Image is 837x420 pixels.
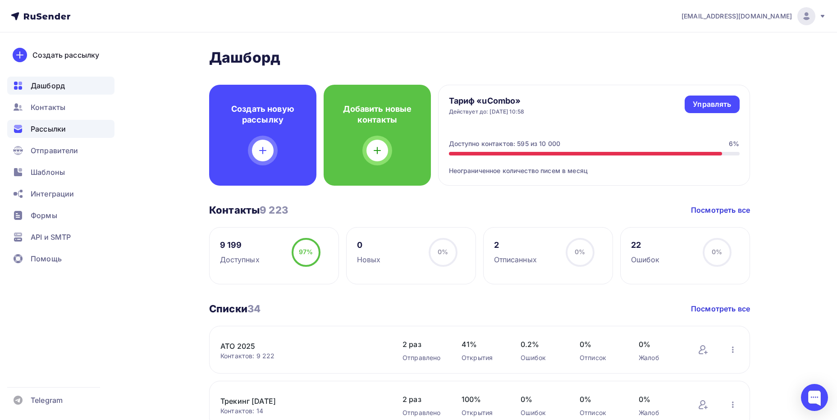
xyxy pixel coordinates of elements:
span: Отправители [31,145,78,156]
div: Отписанных [494,254,537,265]
span: 0% [438,248,448,256]
div: Доступно контактов: 595 из 10 000 [449,139,561,148]
h2: Дашборд [209,49,750,67]
div: 9 199 [220,240,260,251]
div: 6% [729,139,739,148]
div: Отписок [580,408,621,417]
span: Шаблоны [31,167,65,178]
a: Дашборд [7,77,114,95]
div: Доступных [220,254,260,265]
span: 0% [575,248,585,256]
a: Формы [7,206,114,224]
a: [EMAIL_ADDRESS][DOMAIN_NAME] [681,7,826,25]
div: 0 [357,240,381,251]
span: 34 [247,303,261,315]
div: Управлять [693,99,731,110]
span: 100% [462,394,503,405]
a: Трекинг [DATE] [220,396,374,406]
div: Контактов: 14 [220,406,384,415]
a: Шаблоны [7,163,114,181]
div: Действует до: [DATE] 10:58 [449,108,525,115]
div: 22 [631,240,660,251]
div: Жалоб [639,353,680,362]
div: Отписок [580,353,621,362]
div: Ошибок [521,353,562,362]
div: Отправлено [402,408,444,417]
a: Рассылки [7,120,114,138]
span: 0% [712,248,722,256]
div: Создать рассылку [32,50,99,60]
span: 0.2% [521,339,562,350]
span: Контакты [31,102,65,113]
div: Жалоб [639,408,680,417]
div: Неограниченное количество писем в месяц [449,155,740,175]
span: 0% [521,394,562,405]
span: Формы [31,210,57,221]
span: 2 раз [402,339,444,350]
div: Новых [357,254,381,265]
span: Дашборд [31,80,65,91]
span: 0% [639,394,680,405]
span: 0% [580,339,621,350]
div: Открытия [462,353,503,362]
h3: Контакты [209,204,288,216]
span: [EMAIL_ADDRESS][DOMAIN_NAME] [681,12,792,21]
span: 97% [299,248,313,256]
span: Рассылки [31,123,66,134]
a: Отправители [7,142,114,160]
span: Telegram [31,395,63,406]
span: 0% [580,394,621,405]
span: 0% [639,339,680,350]
span: API и SMTP [31,232,71,242]
div: Ошибок [521,408,562,417]
div: Контактов: 9 222 [220,352,384,361]
div: Отправлено [402,353,444,362]
div: 2 [494,240,537,251]
h3: Списки [209,302,261,315]
a: Посмотреть все [691,303,750,314]
h4: Тариф «uCombo» [449,96,525,106]
span: 9 223 [260,204,288,216]
span: 2 раз [402,394,444,405]
div: Открытия [462,408,503,417]
span: Помощь [31,253,62,264]
span: Интеграции [31,188,74,199]
div: Ошибок [631,254,660,265]
a: Контакты [7,98,114,116]
h4: Добавить новые контакты [338,104,416,125]
span: 41% [462,339,503,350]
a: Посмотреть все [691,205,750,215]
h4: Создать новую рассылку [224,104,302,125]
a: АТО 2025 [220,341,374,352]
